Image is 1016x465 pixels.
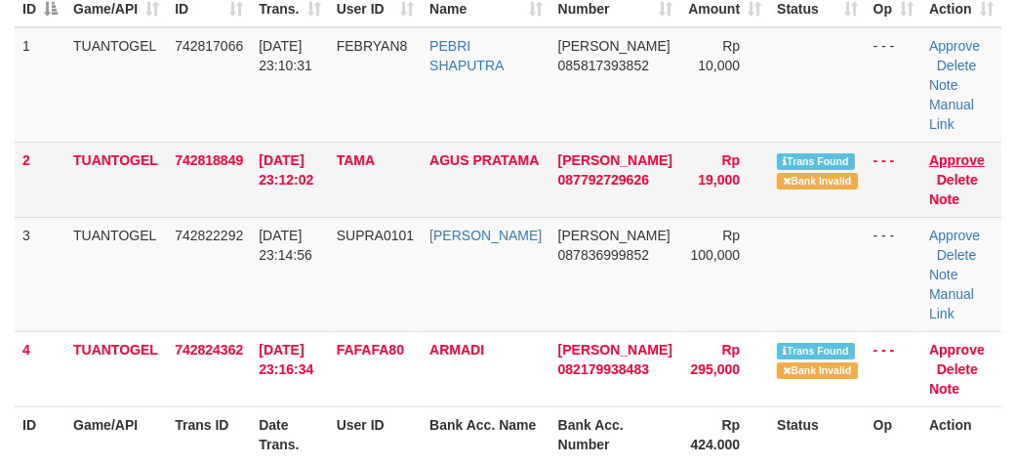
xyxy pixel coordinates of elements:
span: Bank is not match [777,173,857,190]
a: Note [929,267,958,282]
span: Copy 085817393852 to clipboard [558,58,649,73]
a: Delete [937,361,978,377]
span: Similar transaction found [777,153,855,170]
th: Trans ID [167,406,251,462]
span: Rp 19,000 [698,152,740,188]
th: Status [769,406,865,462]
span: [PERSON_NAME] [558,228,671,243]
span: Bank is not match [777,362,857,379]
span: Copy 087792729626 to clipboard [558,172,649,188]
a: Approve [929,152,985,168]
a: Note [929,381,959,397]
td: - - - [866,331,921,406]
td: - - - [866,142,921,217]
th: Bank Acc. Number [550,406,680,462]
a: Manual Link [929,286,974,321]
span: Rp 10,000 [698,38,740,73]
td: TUANTOGEL [65,27,167,143]
span: TAMA [337,152,375,168]
span: Similar transaction found [777,343,855,359]
span: 742822292 [175,228,243,243]
span: Copy 082179938483 to clipboard [558,361,649,377]
span: [PERSON_NAME] [558,342,672,358]
span: [DATE] 23:10:31 [259,38,312,73]
a: Note [929,77,958,93]
th: ID [15,406,65,462]
th: Game/API [65,406,167,462]
span: 742818849 [175,152,243,168]
td: TUANTOGEL [65,142,167,217]
th: Bank Acc. Name [422,406,549,462]
span: [DATE] 23:16:34 [259,342,313,377]
a: PEBRI SHAPUTRA [429,38,504,73]
span: [DATE] 23:12:02 [259,152,313,188]
td: - - - [866,27,921,143]
span: [DATE] 23:14:56 [259,228,312,263]
a: Approve [929,38,980,54]
span: [PERSON_NAME] [558,152,672,168]
span: 742824362 [175,342,243,358]
a: AGUS PRATAMA [429,152,539,168]
th: Rp 424.000 [680,406,769,462]
td: 3 [15,217,65,331]
th: User ID [329,406,422,462]
td: TUANTOGEL [65,217,167,331]
a: Delete [937,247,976,263]
th: Op [866,406,921,462]
span: Rp 295,000 [691,342,741,377]
td: 4 [15,331,65,406]
span: Copy 087836999852 to clipboard [558,247,649,263]
th: Action [921,406,1001,462]
a: Delete [937,58,976,73]
td: TUANTOGEL [65,331,167,406]
td: 1 [15,27,65,143]
span: 742817066 [175,38,243,54]
a: Delete [937,172,978,188]
th: Date Trans. [251,406,328,462]
a: Manual Link [929,97,974,132]
td: - - - [866,217,921,331]
a: Approve [929,228,980,243]
span: Rp 100,000 [691,228,741,263]
span: FAFAFA80 [337,342,404,358]
a: [PERSON_NAME] [429,228,542,243]
span: [PERSON_NAME] [558,38,671,54]
a: ARMADI [429,342,484,358]
a: Note [929,191,959,207]
span: SUPRA0101 [337,228,414,243]
span: FEBRYAN8 [337,38,408,54]
a: Approve [929,342,985,358]
td: 2 [15,142,65,217]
